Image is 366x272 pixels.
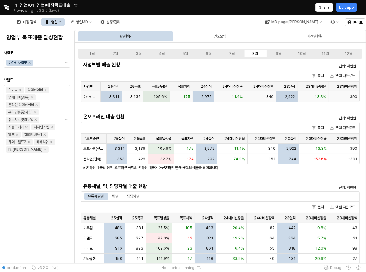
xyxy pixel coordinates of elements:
span: 390 [350,94,357,99]
span: 21 [353,236,357,241]
span: 353 [117,156,125,161]
span: 이랜드 [83,236,93,241]
span: 74.9% [233,156,245,161]
label: 6월 [197,51,220,56]
div: 1월 [89,51,95,56]
span: -74 [187,156,194,161]
div: 10월 [298,51,306,56]
span: 390 [350,146,357,151]
div: 연도요약 [174,31,267,41]
button: Releases and History [33,6,62,15]
div: 12월 [345,51,352,56]
span: 24실적 [201,84,212,89]
div: Remove 냅베이비(공통) [31,96,33,99]
button: 필터 [310,124,326,132]
div: 7월 [229,51,235,56]
span: 3,136 [135,146,145,151]
span: 55 [270,246,275,251]
div: 연도요약 [214,33,226,40]
span: 유통채널 [83,215,96,220]
span: No queries running [162,265,195,270]
span: 24대비신장액 [253,84,274,89]
div: 팀별 [112,193,118,200]
div: 엘츠 [8,132,15,138]
div: 기간별현황 [307,33,323,40]
div: 영업 [41,18,65,26]
div: Remove 해외브랜드1 [43,133,46,136]
div: 11월 [321,51,329,56]
div: 팀별 [108,193,122,200]
span: 321 [206,236,213,241]
span: 25실적 [113,136,125,141]
div: Remove N_이야이야오 [44,148,46,151]
div: 디어베이비 [28,87,43,93]
button: 매장 검색 [13,18,40,26]
p: v3.2.0 (Live) [37,8,59,13]
button: 엑셀 다운로드 [328,72,358,79]
span: 20.4% [233,225,244,230]
span: 13.3% [315,146,327,151]
div: Remove 아가방 [19,89,21,91]
span: 20.6% [315,256,326,261]
div: 8월 [252,51,258,56]
span: 23 [187,246,192,251]
strong: 온라인 전용 매장의 매출 [165,166,199,170]
label: 1월 [80,51,104,56]
label: 11월 [314,51,337,56]
div: Remove 해외브랜드2 [28,141,30,143]
span: 3,311 [109,94,119,99]
span: 141 [136,256,143,261]
span: 24대비신장율 [224,136,245,141]
span: 82.7% [160,156,171,161]
label: 7월 [220,51,244,56]
span: 486 [115,225,122,230]
button: Add app to favorites [73,2,79,8]
label: 12월 [337,51,360,56]
span: 9.8% [317,225,326,230]
span: 17 [187,256,192,261]
p: 클리브 [353,20,363,25]
button: 필터 [310,203,326,211]
div: MD page [PERSON_NAME] [271,20,318,24]
span: 158 [115,256,122,261]
span: 목표달성율 [152,84,167,89]
span: 105.6% [153,94,167,99]
div: 4월 [159,51,165,56]
div: Previewing v3.2.0 (Live) [12,6,62,15]
span: 2,922 [286,146,296,151]
span: 23실적 [285,136,296,141]
label: 2월 [104,51,127,56]
span: 23대비신장율 [306,84,326,89]
button: 설정/관리 [97,18,124,26]
span: 온라인(전국) [83,156,101,161]
div: 디자인스킨 [34,124,49,130]
div: 냅베이비(공통) [8,94,29,100]
p: 단위: 백만원 [294,63,356,69]
div: 베베리쉬 [36,139,49,145]
div: 해외브랜드2 [8,139,26,145]
div: 월별현황 [119,33,132,40]
div: 유통채널별 [88,193,104,200]
div: Remove 퓨토시크릿리뉴얼 [34,118,37,121]
span: 33.9% [232,256,244,261]
p: 단위: 백만원 [294,115,356,121]
span: 893 [136,246,143,251]
span: 3,136 [130,94,141,99]
span: 25목표 [134,136,145,141]
div: 해외브랜드1 [24,132,42,138]
span: 가두점 [83,225,93,230]
div: 영업MD [66,18,95,26]
h4: 영업부 목표매출 달성현황 [6,34,68,41]
span: 27 [353,256,357,261]
div: 꼬똥드베베 [8,124,24,130]
span: 385 [115,236,122,241]
div: N_[PERSON_NAME] [8,146,42,153]
div: Menu item 6 [327,18,342,26]
div: MD page 이동 [262,18,326,26]
span: 381 [136,225,143,230]
button: Help [354,263,364,272]
button: Show suggestions [63,85,70,154]
span: 23대비신장액 [337,215,357,220]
